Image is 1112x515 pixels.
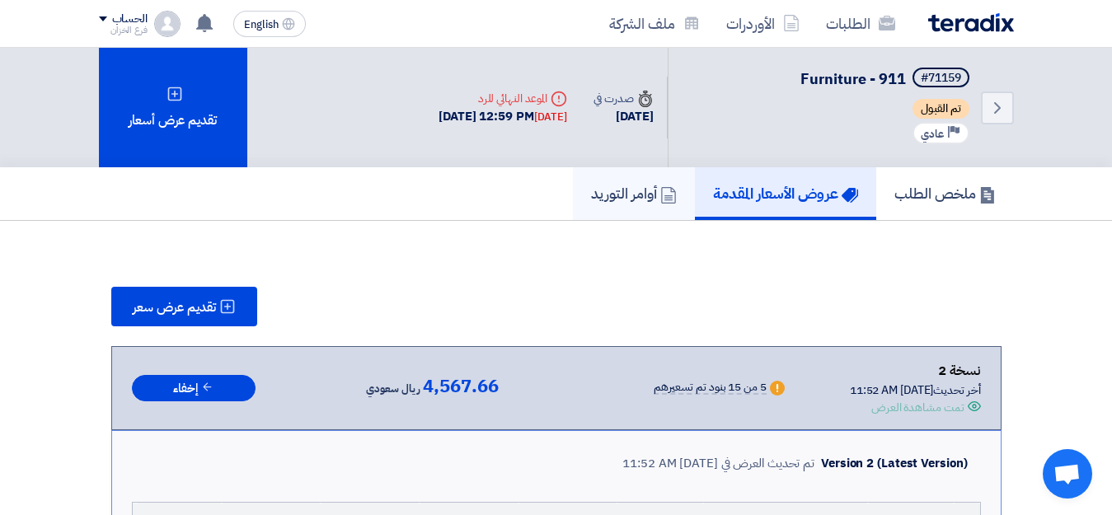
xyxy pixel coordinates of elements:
[366,379,420,399] span: ريال سعودي
[111,287,257,326] button: تقديم عرض سعر
[99,48,247,167] div: تقديم عرض أسعار
[133,301,216,314] span: تقديم عرض سعر
[800,68,973,91] h5: Furniture - 911
[921,73,961,84] div: #71159
[596,4,713,43] a: ملف الشركة
[132,375,256,402] button: إخفاء
[921,126,944,142] span: عادي
[695,167,876,220] a: عروض الأسعار المقدمة
[871,399,964,416] div: تمت مشاهدة العرض
[439,107,567,126] div: [DATE] 12:59 PM
[154,11,181,37] img: profile_test.png
[573,167,695,220] a: أوامر التوريد
[800,68,906,90] span: Furniture - 911
[1043,449,1092,499] div: Open chat
[713,184,858,203] h5: عروض الأسعار المقدمة
[622,454,814,473] div: تم تحديث العرض في [DATE] 11:52 AM
[594,107,653,126] div: [DATE]
[654,382,767,395] div: 5 من 15 بنود تم تسعيرهم
[594,90,653,107] div: صدرت في
[713,4,813,43] a: الأوردرات
[423,377,498,396] span: 4,567.66
[813,4,908,43] a: الطلبات
[928,13,1014,32] img: Teradix logo
[112,12,148,26] div: الحساب
[821,454,967,473] div: Version 2 (Latest Version)
[850,360,981,382] div: نسخة 2
[244,19,279,30] span: English
[876,167,1014,220] a: ملخص الطلب
[99,26,148,35] div: فرع الخزان
[439,90,567,107] div: الموعد النهائي للرد
[913,99,969,119] span: تم القبول
[233,11,306,37] button: English
[850,382,981,399] div: أخر تحديث [DATE] 11:52 AM
[894,184,996,203] h5: ملخص الطلب
[534,109,567,125] div: [DATE]
[591,184,677,203] h5: أوامر التوريد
